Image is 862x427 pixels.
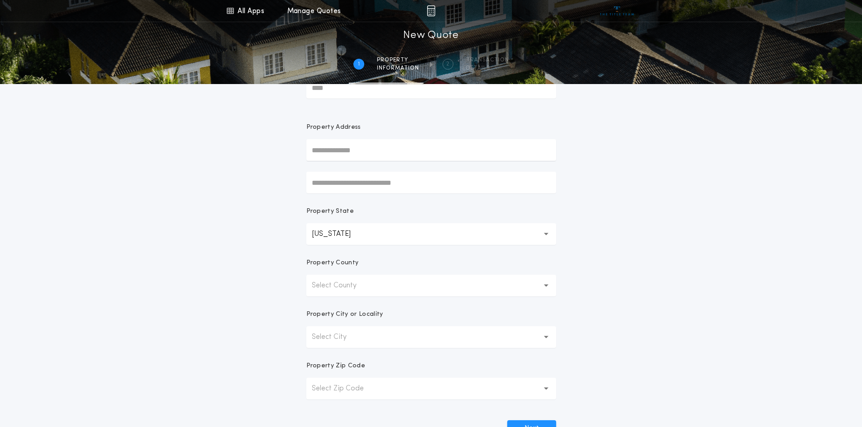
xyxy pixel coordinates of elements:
[306,123,556,132] p: Property Address
[306,275,556,296] button: Select County
[427,5,435,16] img: img
[312,383,378,394] p: Select Zip Code
[466,56,509,64] span: Transaction
[312,332,361,343] p: Select City
[306,258,359,267] p: Property County
[403,28,458,43] h1: New Quote
[306,378,556,399] button: Select Zip Code
[312,229,365,239] p: [US_STATE]
[377,65,419,72] span: information
[306,310,383,319] p: Property City or Locality
[306,77,556,99] input: Prepared For
[306,207,354,216] p: Property State
[377,56,419,64] span: Property
[600,6,634,15] img: vs-icon
[358,61,360,68] h2: 1
[466,65,509,72] span: details
[312,280,371,291] p: Select County
[306,361,365,371] p: Property Zip Code
[306,326,556,348] button: Select City
[306,223,556,245] button: [US_STATE]
[446,61,449,68] h2: 2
